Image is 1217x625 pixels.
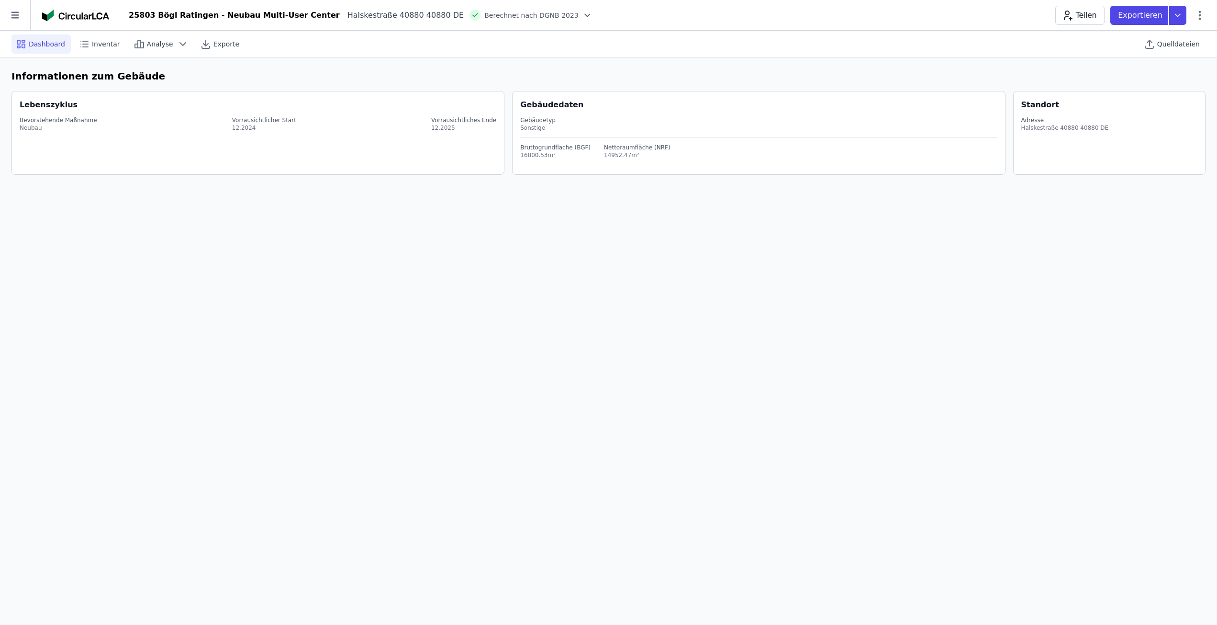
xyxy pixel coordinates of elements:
[520,99,1005,111] div: Gebäudedaten
[520,151,591,159] div: 16800.53m²
[20,116,97,124] div: Bevorstehende Maßnahme
[213,39,239,49] span: Exporte
[340,10,464,21] div: Halskestraße 40880 40880 DE
[29,39,65,49] span: Dashboard
[520,124,997,132] div: Sonstige
[1021,116,1109,124] div: Adresse
[604,144,670,151] div: Nettoraumfläche (NRF)
[1021,124,1109,132] div: Halskestraße 40880 40880 DE
[431,124,496,132] div: 12.2025
[20,124,97,132] div: Neubau
[431,116,496,124] div: Vorrausichtliches Ende
[42,10,109,21] img: Concular
[232,124,296,132] div: 12.2024
[147,39,173,49] span: Analyse
[129,10,340,21] div: 25803 Bögl Ratingen - Neubau Multi-User Center
[1118,10,1164,21] p: Exportieren
[232,116,296,124] div: Vorrausichtlicher Start
[92,39,120,49] span: Inventar
[1021,99,1059,111] div: Standort
[20,99,78,111] div: Lebenszyklus
[11,69,1206,83] h6: Informationen zum Gebäude
[520,144,591,151] div: Bruttogrundfläche (BGF)
[1157,39,1200,49] span: Quelldateien
[484,11,579,20] span: Berechnet nach DGNB 2023
[520,116,997,124] div: Gebäudetyp
[604,151,670,159] div: 14952.47m²
[1055,6,1105,25] button: Teilen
